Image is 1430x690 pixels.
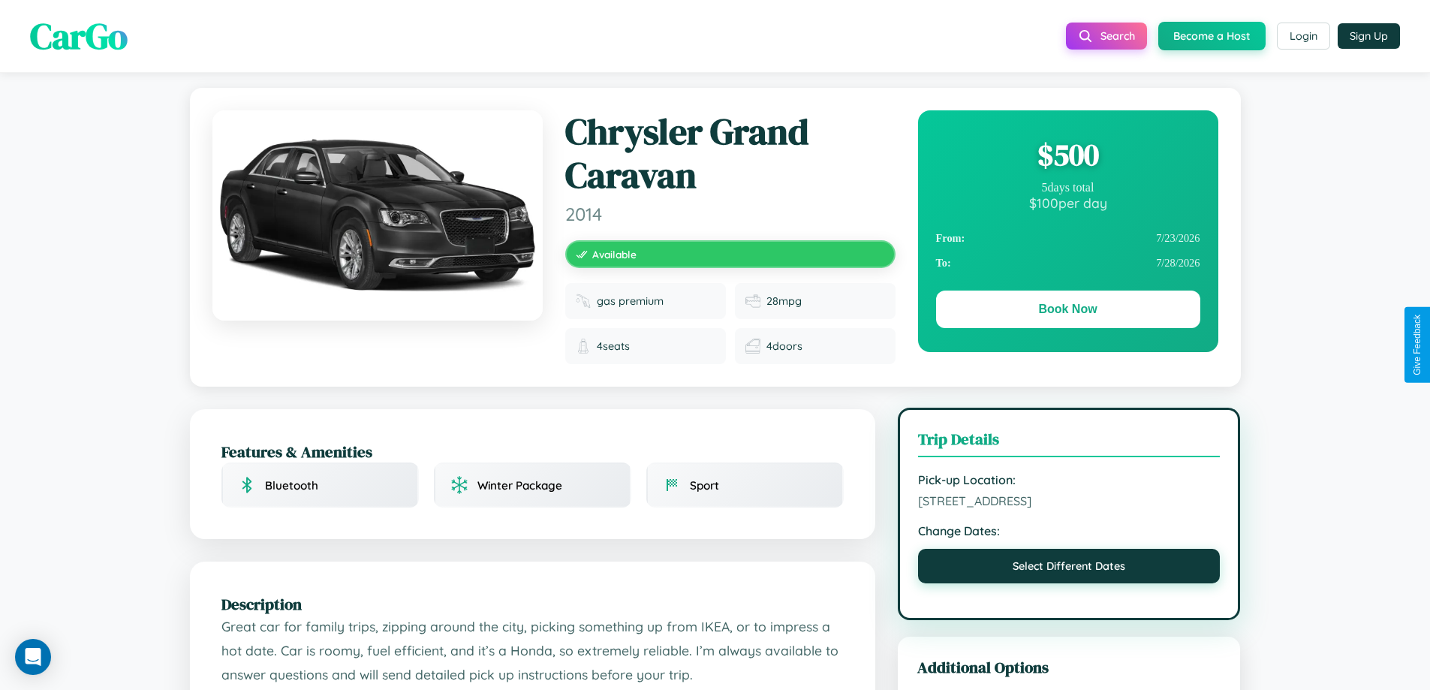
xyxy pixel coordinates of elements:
button: Search [1066,23,1147,50]
span: 4 seats [597,339,630,353]
strong: Pick-up Location: [918,472,1221,487]
h3: Additional Options [917,656,1221,678]
span: Winter Package [477,478,562,493]
div: Give Feedback [1412,315,1422,375]
img: Fuel type [576,294,591,309]
button: Book Now [936,291,1200,328]
h3: Trip Details [918,428,1221,457]
span: Bluetooth [265,478,318,493]
div: 7 / 28 / 2026 [936,251,1200,276]
button: Login [1277,23,1330,50]
img: Seats [576,339,591,354]
span: Search [1100,29,1135,43]
strong: From: [936,232,965,245]
strong: To: [936,257,951,270]
span: 2014 [565,203,896,225]
img: Fuel efficiency [745,294,760,309]
img: Chrysler Grand Caravan 2014 [212,110,543,321]
div: Open Intercom Messenger [15,639,51,675]
strong: Change Dates: [918,523,1221,538]
h1: Chrysler Grand Caravan [565,110,896,197]
img: Doors [745,339,760,354]
span: 28 mpg [766,294,802,308]
h2: Description [221,593,844,615]
div: 5 days total [936,181,1200,194]
h2: Features & Amenities [221,441,844,463]
span: Available [592,248,637,261]
button: Become a Host [1158,22,1266,50]
span: Sport [690,478,719,493]
span: CarGo [30,11,128,61]
p: Great car for family trips, zipping around the city, picking something up from IKEA, or to impres... [221,615,844,686]
div: $ 500 [936,134,1200,175]
div: 7 / 23 / 2026 [936,226,1200,251]
span: [STREET_ADDRESS] [918,493,1221,508]
button: Select Different Dates [918,549,1221,583]
span: 4 doors [766,339,802,353]
button: Sign Up [1338,23,1400,49]
span: gas premium [597,294,664,308]
div: $ 100 per day [936,194,1200,211]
